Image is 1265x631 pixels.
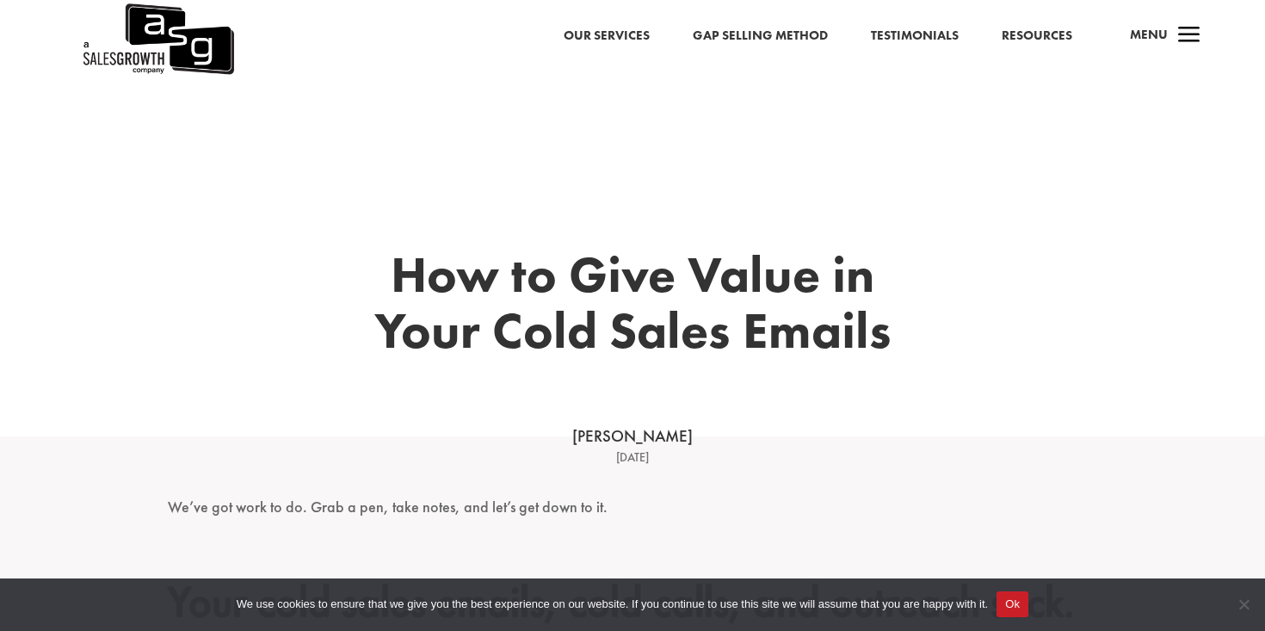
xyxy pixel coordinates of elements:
[366,448,899,468] div: [DATE]
[168,495,1097,535] p: We’ve got work to do. Grab a pen, take notes, and let’s get down to it.
[366,425,899,449] div: [PERSON_NAME]
[997,591,1028,617] button: Ok
[237,596,988,613] span: We use cookies to ensure that we give you the best experience on our website. If you continue to ...
[349,247,916,367] h1: How to Give Value in Your Cold Sales Emails
[1235,596,1252,613] span: No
